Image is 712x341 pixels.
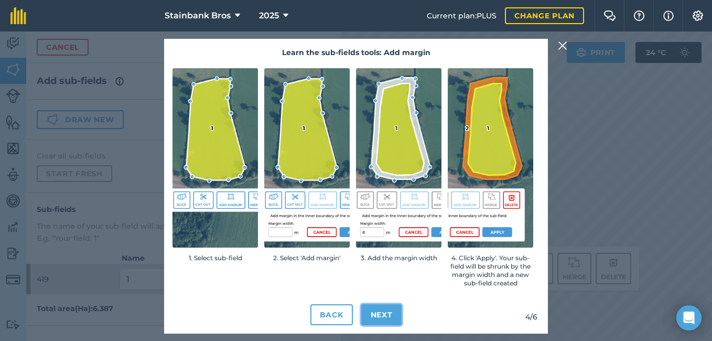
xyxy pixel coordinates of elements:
span: Current plan : PLUS [427,10,497,22]
button: Back [310,304,353,325]
button: Next [361,304,402,325]
img: Two speech bubbles overlapping with the left bubble in the forefront [603,10,616,21]
img: fieldmargin Logo [10,7,26,24]
img: A question mark icon [633,10,645,21]
img: A cog icon [692,10,704,21]
span: 2. Select 'Add margin' [264,254,350,262]
span: 4. Click 'Apply'. Your sub-field will be shrunk by the margin width and a new sub-field created [448,254,533,287]
p: 4 / 6 [525,311,537,323]
img: svg+xml;base64,PHN2ZyB4bWxucz0iaHR0cDovL3d3dy53My5vcmcvMjAwMC9zdmciIHdpZHRoPSIxNyIgaGVpZ2h0PSIxNy... [663,9,674,22]
span: Stainbank Bros [165,9,231,22]
a: Change plan [505,7,584,24]
img: Image showing the Margin tool selected [264,68,350,248]
div: Open Intercom Messenger [676,305,702,331]
img: Image showing a selected sub-field [172,68,258,248]
span: 3. Add the margin width [356,254,441,262]
span: 2025 [259,9,279,22]
img: svg+xml;base64,PHN2ZyB4bWxucz0iaHR0cDovL3d3dy53My5vcmcvMjAwMC9zdmciIHdpZHRoPSIyMiIgaGVpZ2h0PSIzMC... [558,39,567,52]
h2: Learn the sub-fields tools: Add margin [172,47,540,58]
img: Image showing two sub-fields named 1 and 2 [448,68,533,248]
img: Image showing a margin width set to 6m [356,68,441,248]
span: 1. Select sub-field [172,254,258,262]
